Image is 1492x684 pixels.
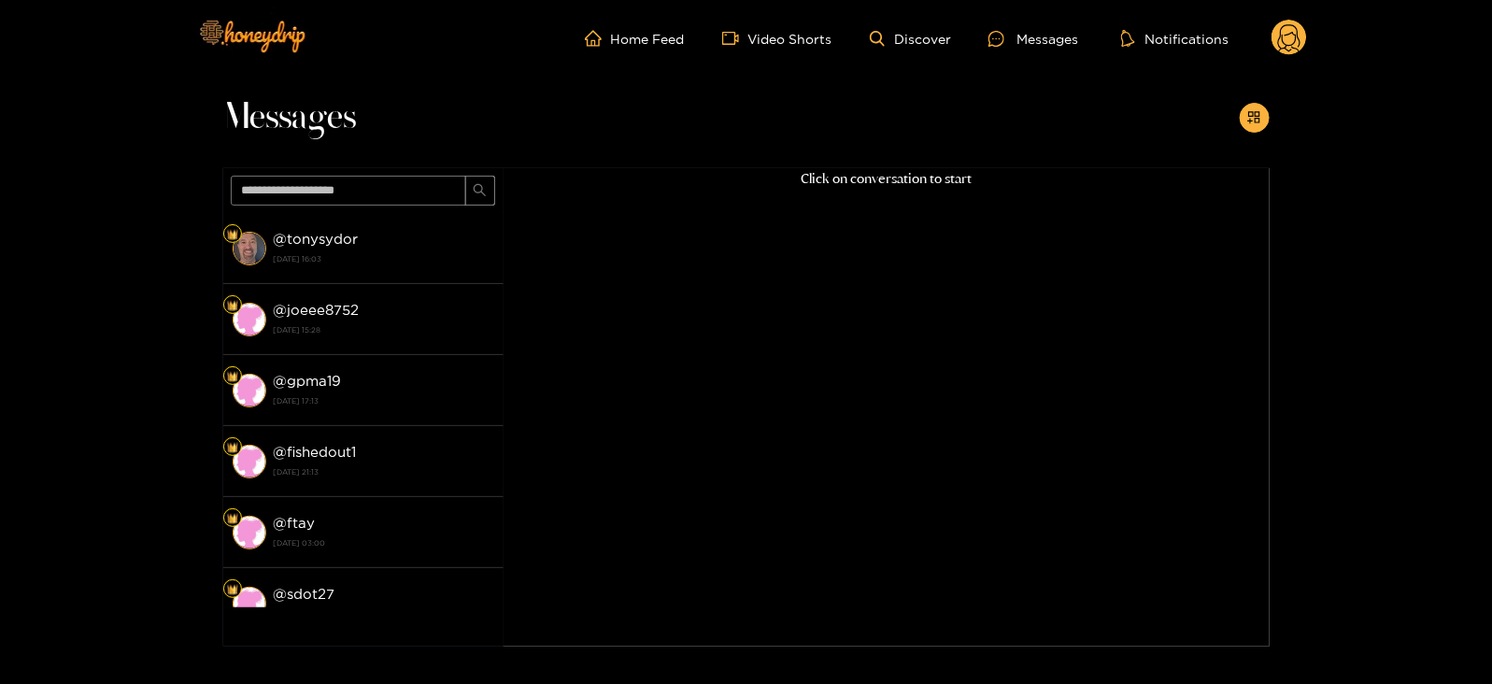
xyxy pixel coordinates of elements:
[585,30,685,47] a: Home Feed
[274,373,342,389] strong: @ gpma19
[274,534,494,551] strong: [DATE] 03:00
[227,371,238,382] img: Fan Level
[473,183,487,199] span: search
[233,303,266,336] img: conversation
[1115,29,1234,48] button: Notifications
[233,516,266,549] img: conversation
[274,392,494,409] strong: [DATE] 17:13
[988,28,1078,50] div: Messages
[585,30,611,47] span: home
[1247,110,1261,126] span: appstore-add
[722,30,832,47] a: Video Shorts
[233,374,266,407] img: conversation
[274,444,357,460] strong: @ fishedout1
[227,229,238,240] img: Fan Level
[233,587,266,620] img: conversation
[274,515,316,531] strong: @ ftay
[227,513,238,524] img: Fan Level
[274,463,494,480] strong: [DATE] 21:13
[274,586,335,602] strong: @ sdot27
[233,232,266,265] img: conversation
[274,250,494,267] strong: [DATE] 16:03
[274,302,360,318] strong: @ joeee8752
[274,321,494,338] strong: [DATE] 15:28
[274,606,494,622] strong: [DATE] 09:30
[504,168,1270,190] p: Click on conversation to start
[233,445,266,478] img: conversation
[722,30,748,47] span: video-camera
[227,442,238,453] img: Fan Level
[227,584,238,595] img: Fan Level
[223,95,357,140] span: Messages
[465,176,495,206] button: search
[274,231,359,247] strong: @ tonysydor
[1240,103,1270,133] button: appstore-add
[227,300,238,311] img: Fan Level
[870,31,951,47] a: Discover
